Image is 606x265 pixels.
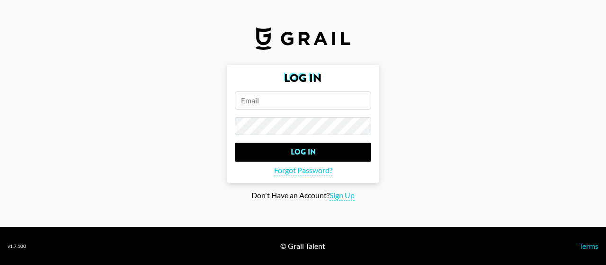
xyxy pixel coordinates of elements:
input: Log In [235,143,371,162]
input: Email [235,91,371,110]
span: Forgot Password? [274,165,332,175]
img: Grail Talent Logo [256,27,350,50]
span: Sign Up [330,191,355,201]
div: v 1.7.100 [8,243,26,249]
a: Terms [579,241,598,250]
div: © Grail Talent [280,241,325,251]
div: Don't Have an Account? [8,191,598,201]
h2: Log In [235,73,371,84]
